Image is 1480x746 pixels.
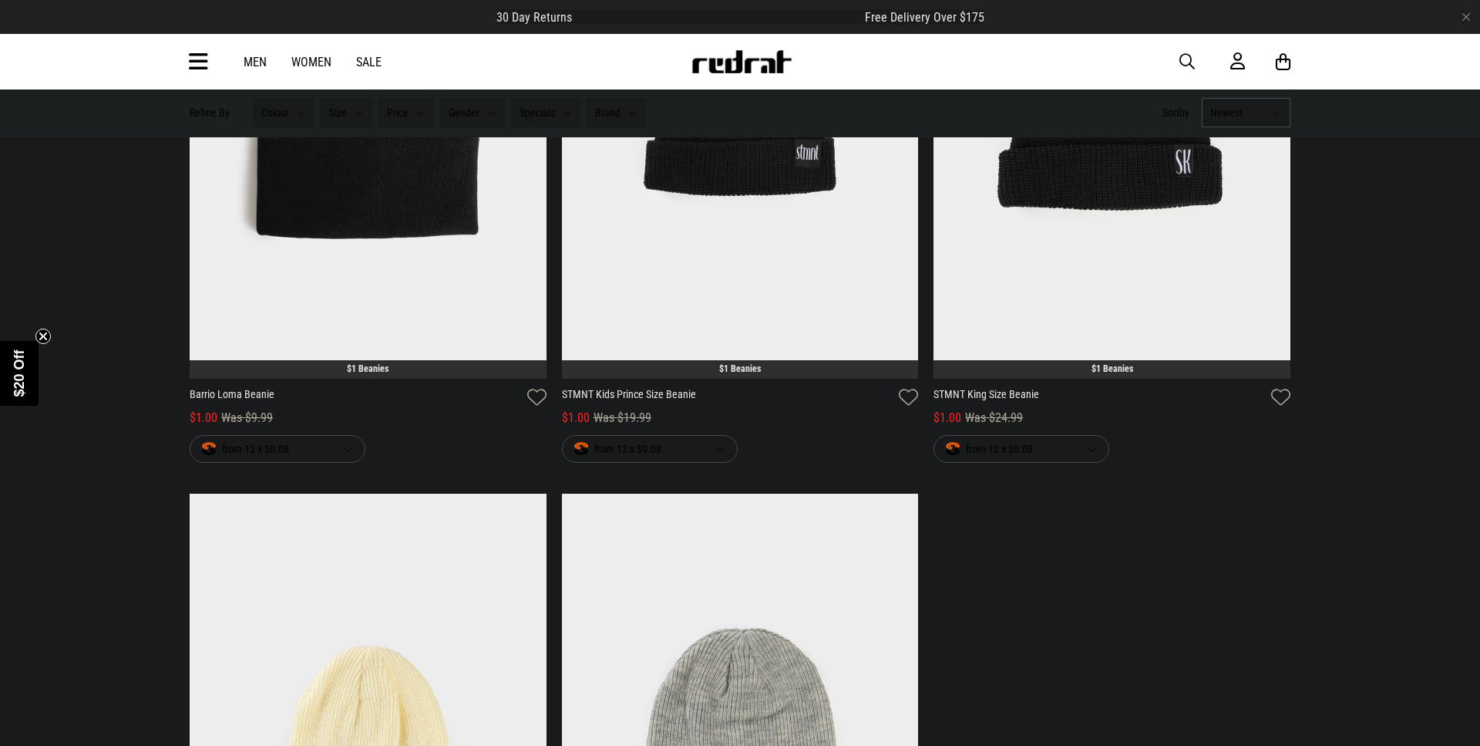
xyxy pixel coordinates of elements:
button: Specials [511,98,580,127]
span: Was $24.99 [965,409,1023,427]
a: Sale [356,55,382,69]
button: Size [321,98,372,127]
button: Colour [253,98,314,127]
button: from 12 x $0.08 [933,435,1109,463]
button: from 12 x $0.08 [562,435,738,463]
span: from 12 x $0.08 [202,440,330,458]
a: $1 Beanies [719,363,761,374]
img: splitpay-icon.png [946,442,960,455]
span: Size [329,106,347,119]
span: Brand [595,106,621,119]
img: splitpay-icon.png [202,442,216,455]
span: Was $9.99 [221,409,273,427]
span: Newest [1210,106,1265,119]
span: Price [387,106,409,119]
img: Redrat logo [691,50,792,73]
img: splitpay-icon.png [574,442,588,455]
button: Gender [440,98,505,127]
iframe: Customer reviews powered by Trustpilot [603,9,834,25]
p: Refine By [190,106,230,119]
a: $1 Beanies [1091,363,1133,374]
span: $20 Off [12,349,27,397]
button: Open LiveChat chat widget [12,6,59,52]
span: from 12 x $0.08 [574,440,702,458]
span: Colour [261,106,289,119]
span: Specials [520,106,555,119]
button: Close teaser [35,329,51,344]
a: Women [291,55,331,69]
span: Free Delivery Over $175 [865,10,984,25]
button: Price [378,98,434,127]
span: $1.00 [562,409,590,427]
a: $1 Beanies [347,363,388,374]
span: Was $19.99 [594,409,651,427]
span: from 12 x $0.08 [946,440,1074,458]
button: Brand [587,98,646,127]
button: Sortby [1162,103,1189,122]
span: 30 Day Returns [496,10,572,25]
a: STMNT King Size Beanie [933,387,1265,409]
a: Barrio Loma Beanie [190,387,521,409]
span: $1.00 [933,409,961,427]
button: Newest [1202,98,1290,127]
a: Men [244,55,267,69]
span: Gender [449,106,479,119]
button: from 12 x $0.08 [190,435,365,463]
span: $1.00 [190,409,217,427]
span: by [1179,106,1189,119]
a: STMNT Kids Prince Size Beanie [562,387,893,409]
